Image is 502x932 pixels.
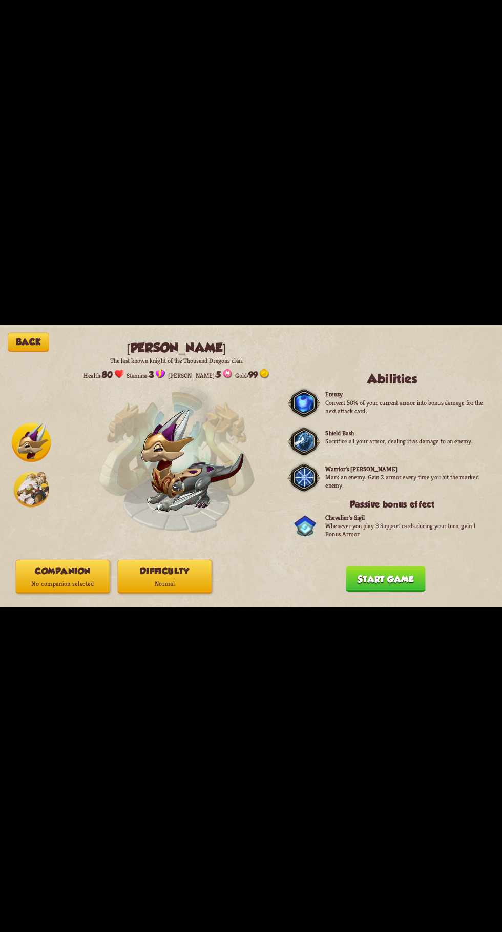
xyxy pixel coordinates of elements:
[325,437,472,445] p: Sacrifice all your armor, dealing it as damage to an enemy.
[12,423,51,462] img: Chevalier_Dragon_Icon.png
[223,369,232,378] img: Mana_Points.png
[149,370,154,380] span: 3
[83,369,123,380] div: Health:
[288,461,320,494] img: Dark_Frame.png
[118,560,212,594] button: DifficultyNormal
[82,340,271,355] h2: [PERSON_NAME]
[216,370,221,380] span: 5
[141,410,244,514] img: Chevalier_Dragon.png
[325,465,490,473] p: Warrior's [PERSON_NAME]
[8,333,49,352] button: Back
[325,514,490,522] p: Chevalier's Sigil
[127,369,165,380] div: Stamina:
[248,370,258,380] span: 99
[325,398,490,415] p: Convert 50% of your current armor into bonus damage for the next attack card.
[260,369,269,378] img: Gold.png
[325,390,490,398] p: Frenzy
[288,387,320,419] img: Dark_Frame.png
[294,499,490,510] h3: Passive bonus effect
[82,357,271,365] p: The last known knight of the Thousand Dragons clan.
[235,369,269,380] div: Gold:
[102,370,113,380] span: 80
[288,425,320,458] img: Dark_Frame.png
[16,560,110,594] button: CompanionNo companion selected
[294,515,316,536] img: ChevalierSigil.png
[325,473,490,490] p: Mark an enemy. Gain 2 armor every time you hit the marked enemy.
[118,577,211,590] p: Normal
[98,380,255,537] img: Enchantment_Altar.png
[294,372,490,386] h2: Abilities
[325,522,490,538] p: Whenever you play 3 Support cards during your turn, gain 1 Bonus Armor.
[16,577,109,590] p: No companion selected
[325,429,472,437] p: Shield Bash
[114,369,123,378] img: Heart.png
[168,369,232,380] div: [PERSON_NAME]:
[156,369,165,378] img: Stamina_Icon.png
[141,410,243,513] img: Chevalier_Dragon.png
[346,566,425,592] button: Start game
[14,472,49,507] img: Barbarian_Dragon_Icon.png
